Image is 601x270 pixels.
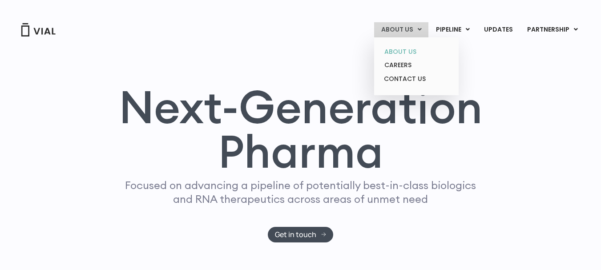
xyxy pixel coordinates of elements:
[377,72,455,86] a: CONTACT US
[520,22,585,37] a: PARTNERSHIPMenu Toggle
[275,231,316,238] span: Get in touch
[108,85,493,174] h1: Next-Generation Pharma
[377,58,455,72] a: CAREERS
[377,45,455,59] a: ABOUT US
[429,22,476,37] a: PIPELINEMenu Toggle
[477,22,520,37] a: UPDATES
[374,22,428,37] a: ABOUT USMenu Toggle
[20,23,56,36] img: Vial Logo
[268,227,333,242] a: Get in touch
[121,178,480,206] p: Focused on advancing a pipeline of potentially best-in-class biologics and RNA therapeutics acros...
